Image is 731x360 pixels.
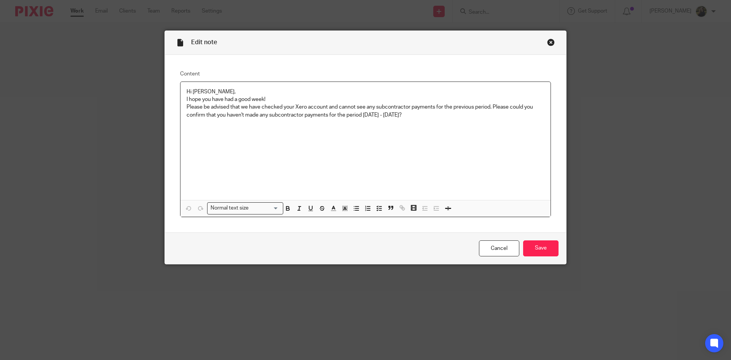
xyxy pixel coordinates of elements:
[191,39,217,45] span: Edit note
[180,70,551,78] label: Content
[209,204,251,212] span: Normal text size
[187,96,544,103] p: I hope you have had a good week!
[187,88,544,96] p: Hi [PERSON_NAME],
[479,240,519,257] a: Cancel
[207,202,283,214] div: Search for option
[523,240,559,257] input: Save
[547,38,555,46] div: Close this dialog window
[251,204,279,212] input: Search for option
[187,103,544,119] p: Please be advised that we have checked your Xero account and cannot see any subcontractor payment...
